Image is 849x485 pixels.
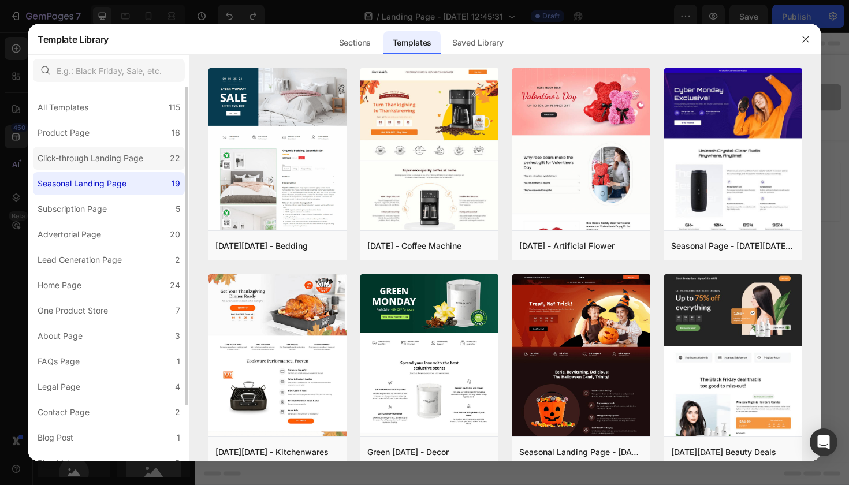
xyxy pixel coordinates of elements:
[38,24,109,54] h2: Template Library
[176,304,180,318] div: 7
[38,100,88,114] div: All Templates
[671,445,776,459] div: [DATE][DATE] Beauty Deals
[367,445,449,459] div: Green [DATE] - Decor
[38,151,143,165] div: Click-through Landing Page
[38,177,126,191] div: Seasonal Landing Page
[51,73,185,83] p: Lorem ipsum dolor , consectetur
[177,431,180,445] div: 1
[170,227,180,241] div: 20
[38,431,73,445] div: Blog Post
[38,227,101,241] div: Advertorial Page
[304,61,412,95] p: Setup options like colors, sizes with product variant.
[50,53,186,70] h1: FLEX - Electric Blue
[542,55,684,83] button: Out of stock
[175,380,180,394] div: 4
[504,55,532,82] button: increment
[367,239,461,253] div: [DATE] - Coffee Machine
[443,31,513,54] div: Saved Library
[519,445,643,459] div: Seasonal Landing Page - [DATE] Sale Countdown
[175,329,180,343] div: 3
[319,130,374,143] span: Add section
[175,253,180,267] div: 2
[170,278,180,292] div: 24
[172,126,180,140] div: 16
[459,55,504,82] input: quantity
[38,380,80,394] div: Legal Page
[38,253,122,267] div: Lead Generation Page
[33,59,185,82] input: E.g.: Black Friday, Sale, etc.
[172,177,180,191] div: 19
[114,73,142,82] strong: sit amet
[38,329,83,343] div: About Page
[671,239,795,253] div: Seasonal Page - [DATE][DATE] Sale
[397,156,468,169] div: Add blank section
[38,126,90,140] div: Product Page
[222,156,292,169] div: Choose templates
[311,171,373,181] span: from URL or image
[389,171,475,181] span: then drag & drop elements
[177,355,180,368] div: 1
[176,202,180,216] div: 5
[338,84,370,93] span: sync data
[431,55,459,82] button: decrement
[38,304,108,318] div: One Product Store
[327,84,370,93] span: or
[330,31,380,54] div: Sections
[169,100,180,114] div: 115
[38,456,70,470] div: Blog List
[215,239,308,253] div: [DATE][DATE] - Bedding
[38,278,81,292] div: Home Page
[38,405,90,419] div: Contact Page
[38,202,107,216] div: Subscription Page
[313,156,374,169] div: Generate layout
[383,31,441,54] div: Templates
[519,239,615,253] div: [DATE] - Artificial Flower
[215,445,329,459] div: [DATE][DATE] - Kitchenwares
[585,63,642,75] div: Out of stock
[217,171,296,181] span: inspired by CRO experts
[810,428,837,456] div: Open Intercom Messenger
[175,405,180,419] div: 2
[175,456,180,470] div: 2
[170,151,180,165] div: 22
[38,355,80,368] div: FAQs Page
